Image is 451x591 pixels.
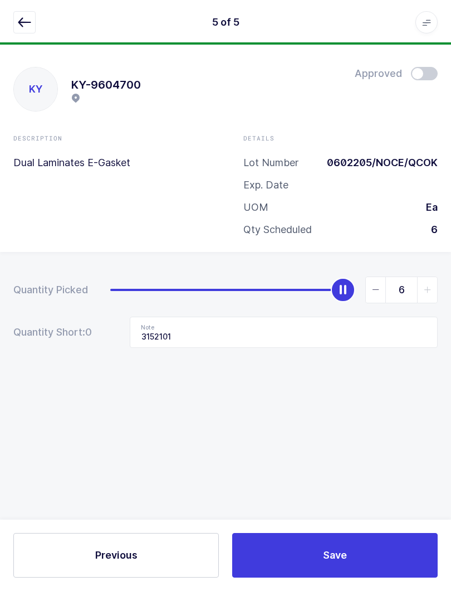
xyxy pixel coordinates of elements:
[243,178,288,192] div: Exp. Date
[243,156,298,169] div: Lot Number
[95,548,138,562] span: Previous
[318,156,438,169] div: 0602205/NOCE/QCOK
[13,134,208,143] div: Description
[13,533,219,578] button: Previous
[243,223,312,236] div: Qty Scheduled
[243,201,268,214] div: UOM
[13,156,208,169] p: Dual Laminates E-Gasket
[130,317,438,348] input: Note
[71,76,141,94] h1: KY-9604700
[417,201,438,214] div: Ea
[355,67,402,80] span: Approved
[13,283,88,297] div: Quantity Picked
[323,548,347,562] span: Save
[85,326,107,339] span: 0
[13,326,107,339] div: Quantity Short:
[110,277,438,303] div: slider between 0 and 6
[232,533,438,578] button: Save
[212,16,239,29] div: 5 of 5
[422,223,438,236] div: 6
[14,67,57,111] div: KY
[243,134,438,143] div: Details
